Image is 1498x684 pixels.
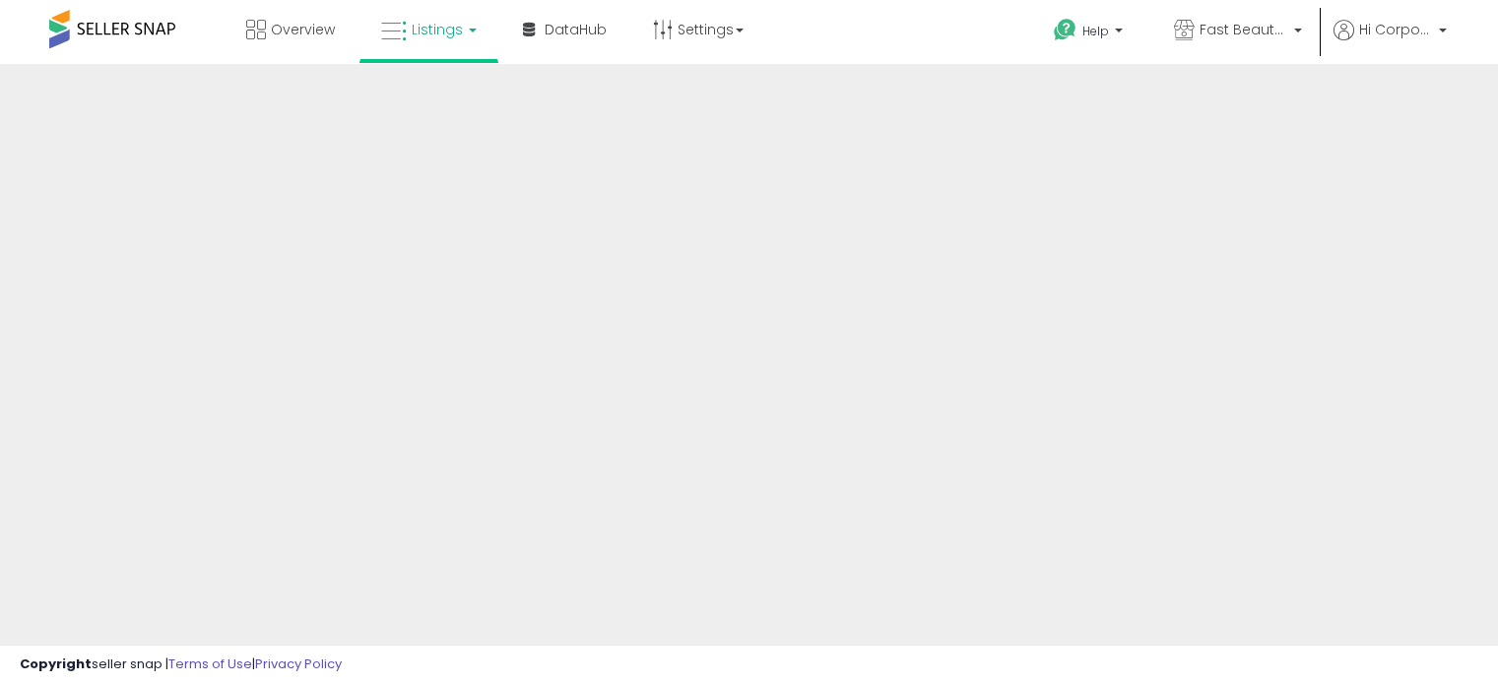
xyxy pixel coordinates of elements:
i: Get Help [1053,18,1077,42]
div: seller snap | | [20,655,342,674]
strong: Copyright [20,654,92,673]
span: DataHub [545,20,607,39]
a: Terms of Use [168,654,252,673]
span: Fast Beauty ([GEOGRAPHIC_DATA]) [1200,20,1288,39]
a: Privacy Policy [255,654,342,673]
span: Overview [271,20,335,39]
a: Help [1038,3,1142,64]
span: Listings [412,20,463,39]
span: Hi Corporate [1359,20,1433,39]
a: Hi Corporate [1334,20,1447,64]
span: Help [1082,23,1109,39]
